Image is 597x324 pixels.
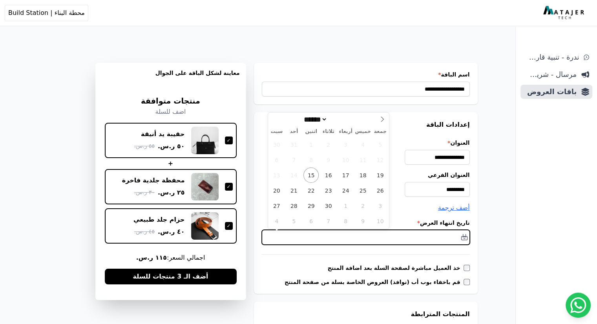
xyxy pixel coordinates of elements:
[321,198,336,213] span: سبتمبر 30, 2025
[269,152,284,167] span: سبتمبر 6, 2025
[303,129,320,134] span: اثنين
[191,127,219,154] img: حقيبة يد أنيقة
[105,269,237,284] button: أضف الـ 3 منتجات للسلة
[320,129,337,134] span: ثلاثاء
[303,152,319,167] span: سبتمبر 8, 2025
[321,183,336,198] span: سبتمبر 23, 2025
[321,137,336,152] span: سبتمبر 2, 2025
[372,129,389,134] span: جمعة
[105,253,237,262] span: اجمالي السعر:
[354,129,372,134] span: خميس
[262,71,470,78] label: اسم الباقة
[262,120,470,129] h3: إعدادات الباقة
[321,213,336,229] span: أكتوبر 7, 2025
[524,86,577,97] span: باقات العروض
[338,167,353,183] span: سبتمبر 17, 2025
[133,272,208,281] span: أضف الـ 3 منتجات للسلة
[321,167,336,183] span: سبتمبر 16, 2025
[134,188,155,197] span: ٣٠ ر.س.
[321,152,336,167] span: سبتمبر 9, 2025
[438,204,470,211] span: أضف ترجمة
[372,137,388,152] span: سبتمبر 5, 2025
[105,96,237,107] h3: منتجات متوافقة
[268,129,285,134] span: سبت
[269,198,284,213] span: سبتمبر 27, 2025
[303,137,319,152] span: سبتمبر 1, 2025
[286,137,301,152] span: أغسطس 31, 2025
[355,137,371,152] span: سبتمبر 4, 2025
[286,152,301,167] span: سبتمبر 7, 2025
[355,152,371,167] span: سبتمبر 11, 2025
[355,183,371,198] span: سبتمبر 25, 2025
[286,183,301,198] span: سبتمبر 21, 2025
[372,152,388,167] span: سبتمبر 12, 2025
[372,183,388,198] span: سبتمبر 26, 2025
[102,69,240,86] h3: معاينة لشكل الباقة على الجوال
[303,198,319,213] span: سبتمبر 29, 2025
[158,142,185,151] span: ٥٠ ر.س.
[262,139,470,147] label: العنوان
[338,152,353,167] span: سبتمبر 10, 2025
[269,213,284,229] span: أكتوبر 4, 2025
[303,183,319,198] span: سبتمبر 22, 2025
[105,107,237,116] p: اضف للسلة
[355,198,371,213] span: أكتوبر 2, 2025
[269,137,284,152] span: أغسطس 30, 2025
[8,8,85,18] span: محطة البناء | Build Station
[133,215,185,224] div: حزام جلد طبيعي
[285,129,303,134] span: أحد
[355,167,371,183] span: سبتمبر 18, 2025
[191,212,219,240] img: حزام جلد طبيعي
[438,203,470,213] button: أضف ترجمة
[338,137,353,152] span: سبتمبر 3, 2025
[285,278,464,286] label: قم باخفاء بوب أب (نوافذ) العروض الخاصة بسلة من صفحة المنتج
[286,198,301,213] span: سبتمبر 28, 2025
[269,183,284,198] span: سبتمبر 20, 2025
[338,198,353,213] span: أكتوبر 1, 2025
[286,213,301,229] span: أكتوبر 5, 2025
[136,254,167,261] b: ١١٥ ر.س.
[543,6,586,20] img: MatajerTech Logo
[5,5,88,21] button: محطة البناء | Build Station
[524,52,579,63] span: ندرة - تنبية قارب علي النفاذ
[134,228,155,236] span: ٤٥ ر.س.
[327,115,356,124] input: سنة
[372,213,388,229] span: أكتوبر 10, 2025
[338,183,353,198] span: سبتمبر 24, 2025
[191,173,219,200] img: محفظة جلدية فاخرة
[105,159,237,168] div: +
[286,167,301,183] span: سبتمبر 14, 2025
[328,264,464,272] label: خذ العميل مباشرة لصفحة السلة بعد اضافة المنتج
[141,130,184,138] div: حقيبة يد أنيقة
[337,129,354,134] span: أربعاء
[338,213,353,229] span: أكتوبر 8, 2025
[524,69,577,80] span: مرسال - شريط دعاية
[158,188,185,197] span: ٢٥ ر.س.
[301,115,327,124] select: شهر
[158,227,185,237] span: ٤٠ ر.س.
[372,198,388,213] span: أكتوبر 3, 2025
[303,167,319,183] span: سبتمبر 15, 2025
[269,167,284,183] span: سبتمبر 13, 2025
[262,219,470,227] label: تاريخ انتهاء العرض
[122,176,185,185] div: محفظة جلدية فاخرة
[355,213,371,229] span: أكتوبر 9, 2025
[372,167,388,183] span: سبتمبر 19, 2025
[262,171,470,179] label: العنوان الفرعي
[262,309,470,319] h3: المنتجات المترابطة
[303,213,319,229] span: أكتوبر 6, 2025
[134,142,155,150] span: ٥٥ ر.س.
